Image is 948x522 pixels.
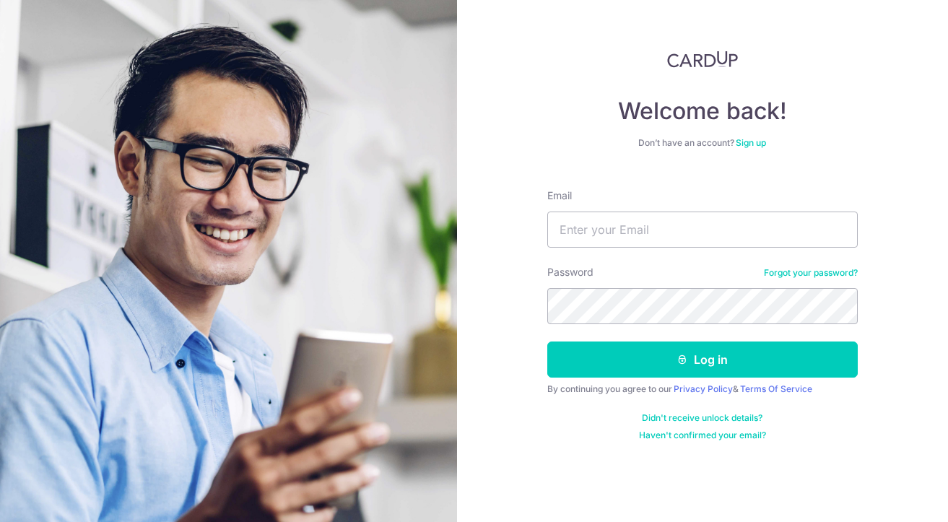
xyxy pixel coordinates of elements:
input: Enter your Email [547,212,858,248]
div: Don’t have an account? [547,137,858,149]
a: Haven't confirmed your email? [639,430,766,441]
img: CardUp Logo [667,51,738,68]
a: Forgot your password? [764,267,858,279]
a: Didn't receive unlock details? [642,412,762,424]
a: Sign up [736,137,766,148]
button: Log in [547,342,858,378]
div: By continuing you agree to our & [547,383,858,395]
a: Privacy Policy [674,383,733,394]
h4: Welcome back! [547,97,858,126]
a: Terms Of Service [740,383,812,394]
label: Email [547,188,572,203]
label: Password [547,265,593,279]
